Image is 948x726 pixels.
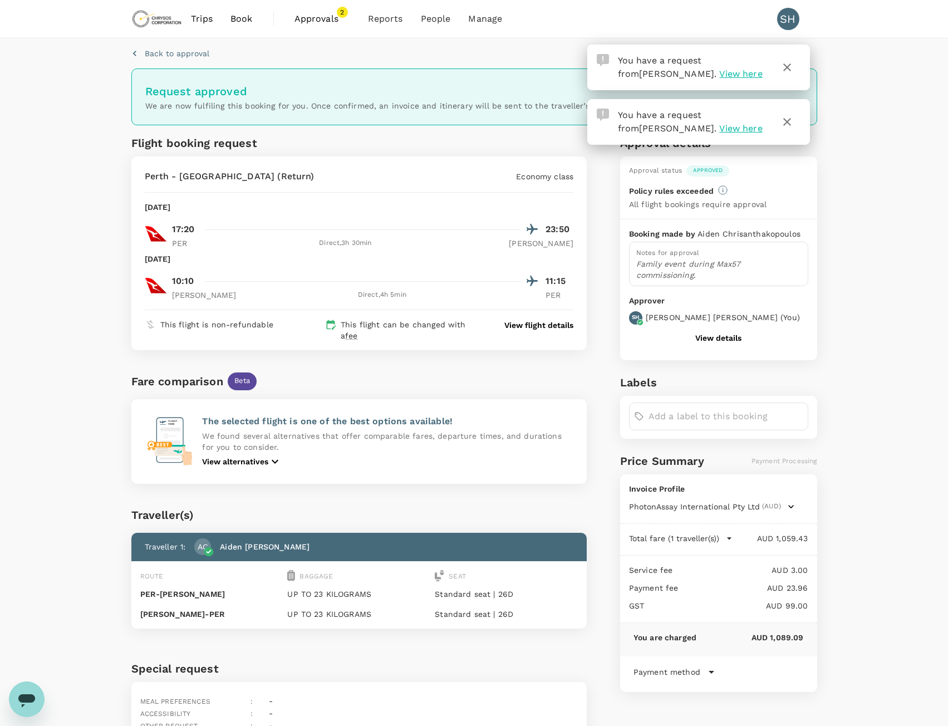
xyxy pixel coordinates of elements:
[140,609,283,620] p: [PERSON_NAME] - PER
[629,582,679,593] p: Payment fee
[172,274,194,288] p: 10:10
[679,582,808,593] p: AUD 23.96
[287,570,295,581] img: baggage-icon
[243,290,521,301] div: Direct , 4h 5min
[468,12,502,26] span: Manage
[299,572,333,580] span: Baggage
[207,238,485,249] div: Direct , 3h 30min
[160,319,273,330] p: This flight is non-refundable
[516,171,573,182] p: Economy class
[131,48,209,59] button: Back to approval
[546,274,573,288] p: 11:15
[230,12,253,26] span: Book
[629,165,682,176] div: Approval status
[191,12,213,26] span: Trips
[250,710,253,718] span: :
[597,109,609,121] img: Approval Request
[636,249,700,257] span: Notes for approval
[287,588,430,600] p: UP TO 23 KILOGRAMS
[504,320,573,331] button: View flight details
[345,331,357,340] span: fee
[696,632,803,643] p: AUD 1,089.09
[145,253,171,264] p: [DATE]
[198,541,208,552] p: AC
[172,290,237,301] p: [PERSON_NAME]
[250,698,253,705] span: :
[435,609,578,620] p: Standard seat | 26D
[435,588,578,600] p: Standard seat | 26D
[629,533,719,544] p: Total fare (1 traveller(s))
[145,170,315,183] p: Perth - [GEOGRAPHIC_DATA] (Return)
[636,258,801,281] p: Family event during Max57 commissioning.
[202,430,573,453] p: We found several alternatives that offer comparable fares, departure times, and durations for you...
[145,223,167,245] img: QF
[629,565,673,576] p: Service fee
[131,506,587,524] div: Traveller(s)
[145,100,803,111] p: We are now fulfiling this booking for you. Once confirmed, an invoice and itinerary will be sent ...
[145,202,171,213] p: [DATE]
[629,185,714,197] p: Policy rules exceeded
[629,295,808,307] p: Approver
[751,457,817,465] span: Payment Processing
[131,134,357,152] h6: Flight booking request
[140,572,164,580] span: Route
[629,600,644,611] p: GST
[597,54,609,66] img: Approval Request
[698,228,800,239] p: Aiden Chrisanthakopoulos
[629,199,767,210] p: All flight bookings require approval
[618,110,717,134] span: You have a request from .
[695,333,741,342] button: View details
[629,501,760,512] span: PhotonAssay International Pty Ltd
[546,290,573,301] p: PER
[686,166,729,174] span: Approved
[633,632,696,643] p: You are charged
[509,238,573,249] p: [PERSON_NAME]
[719,123,762,134] span: View here
[632,313,639,321] p: SH
[140,698,210,705] span: Meal preferences
[145,541,186,552] p: Traveller 1 :
[620,374,817,391] h6: Labels
[733,533,808,544] p: AUD 1,059.43
[421,12,451,26] span: People
[145,274,167,297] img: QF
[762,501,781,512] span: (AUD)
[202,415,573,428] p: The selected flight is one of the best options available!
[341,319,483,341] p: This flight can be changed with a
[131,660,587,678] h6: Special request
[264,703,273,720] div: -
[629,483,808,494] p: Invoice Profile
[719,68,762,79] span: View here
[620,452,704,470] h6: Price Summary
[294,12,350,26] span: Approvals
[646,312,800,323] p: [PERSON_NAME] [PERSON_NAME] ( You )
[546,223,573,236] p: 23:50
[639,123,714,134] span: [PERSON_NAME]
[140,710,191,718] span: Accessibility
[435,570,444,581] img: seat-icon
[145,48,209,59] p: Back to approval
[131,372,223,390] div: Fare comparison
[264,691,273,708] div: -
[633,666,700,678] p: Payment method
[673,565,808,576] p: AUD 3.00
[172,223,195,236] p: 17:20
[140,588,283,600] p: PER - [PERSON_NAME]
[618,55,717,79] span: You have a request from .
[629,501,794,512] button: PhotonAssay International Pty Ltd(AUD)
[777,8,799,30] div: SH
[449,572,466,580] span: Seat
[629,228,698,239] p: Booking made by
[639,68,714,79] span: [PERSON_NAME]
[202,456,268,467] p: View alternatives
[644,600,808,611] p: AUD 99.00
[202,455,282,468] button: View alternatives
[368,12,403,26] span: Reports
[287,609,430,620] p: UP TO 23 KILOGRAMS
[228,376,257,386] span: Beta
[131,7,183,31] img: Chrysos Corporation
[172,238,200,249] p: PER
[629,533,733,544] button: Total fare (1 traveller(s))
[9,681,45,717] iframe: Button to launch messaging window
